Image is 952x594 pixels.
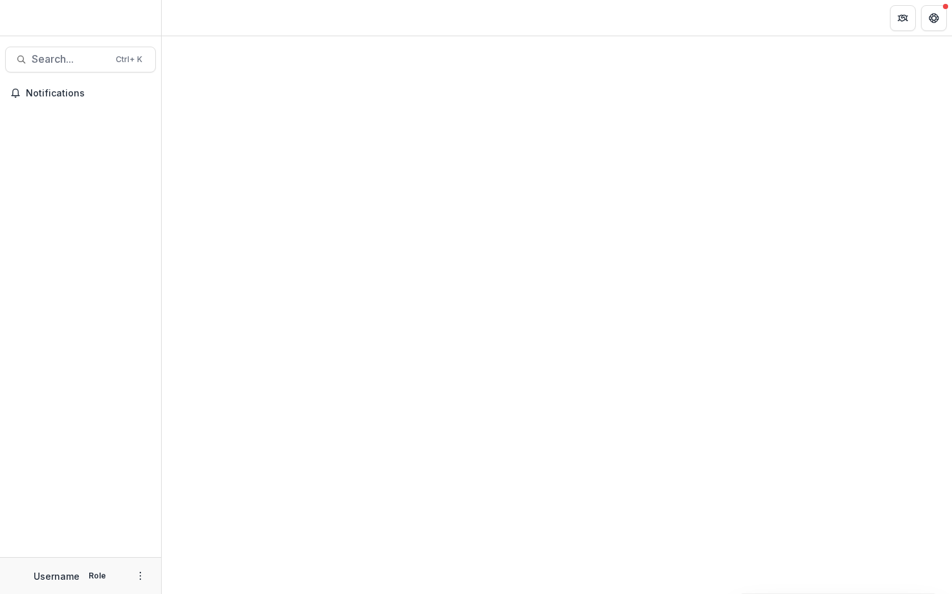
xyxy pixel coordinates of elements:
button: Partners [890,5,916,31]
span: Search... [32,53,108,65]
button: Search... [5,47,156,72]
button: Notifications [5,83,156,104]
button: More [133,568,148,584]
button: Get Help [921,5,947,31]
span: Notifications [26,88,151,99]
p: Username [34,569,80,583]
p: Role [85,570,110,582]
div: Ctrl + K [113,52,145,67]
